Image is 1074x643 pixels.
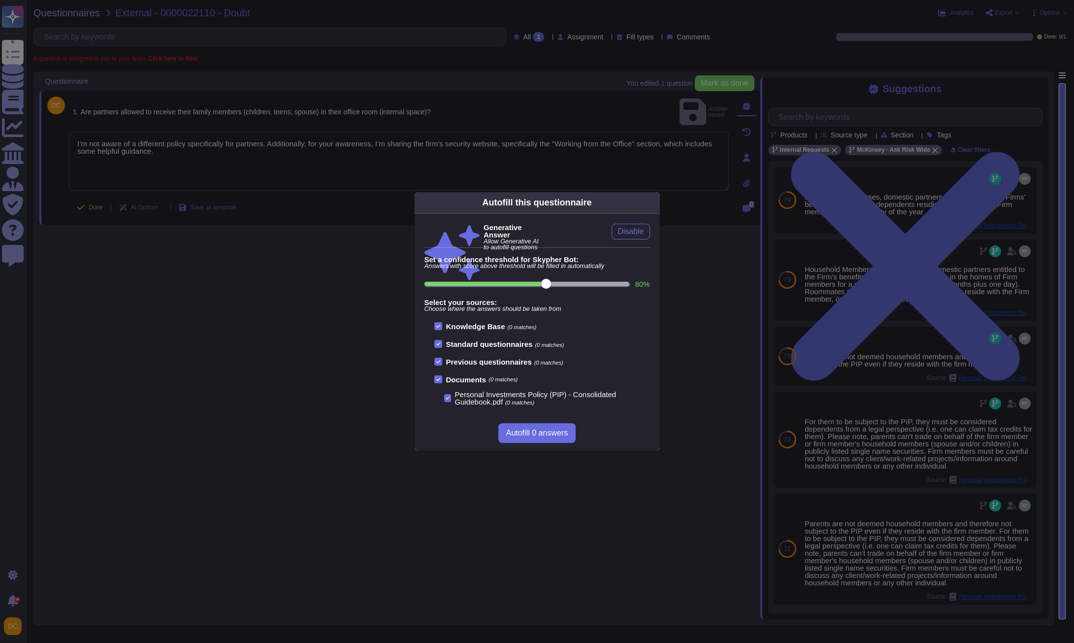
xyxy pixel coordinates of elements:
b: Knowledge Base [446,322,505,331]
span: Answers with score above threshold will be filled in automatically [424,263,650,270]
b: Documents [446,376,487,383]
div: Autofill this questionnaire [482,196,591,209]
span: Choose where the answers should be taken from [424,306,650,312]
label: 80 % [635,280,650,288]
b: Select your sources: [424,299,650,306]
span: Disable [618,228,644,236]
b: Standard questionnaires [446,340,533,348]
span: (0 matches) [488,377,518,382]
span: Autofill 0 answers [506,429,568,437]
b: Previous questionnaires [446,358,532,366]
span: (0 matches) [505,400,534,406]
span: Personal Investments Policy (PIP) - Consolidated Guidebook.pdf [455,390,617,406]
span: (0 matches) [508,324,537,330]
button: Autofill 0 answers [498,423,576,443]
b: Generative Answer [484,224,539,238]
span: (0 matches) [534,360,563,366]
button: Disable [612,224,650,239]
span: (0 matches) [535,342,564,348]
span: Allow Generative AI to autofill questions [484,238,539,251]
b: Set a confidence threshold for Skypher Bot: [424,256,650,263]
